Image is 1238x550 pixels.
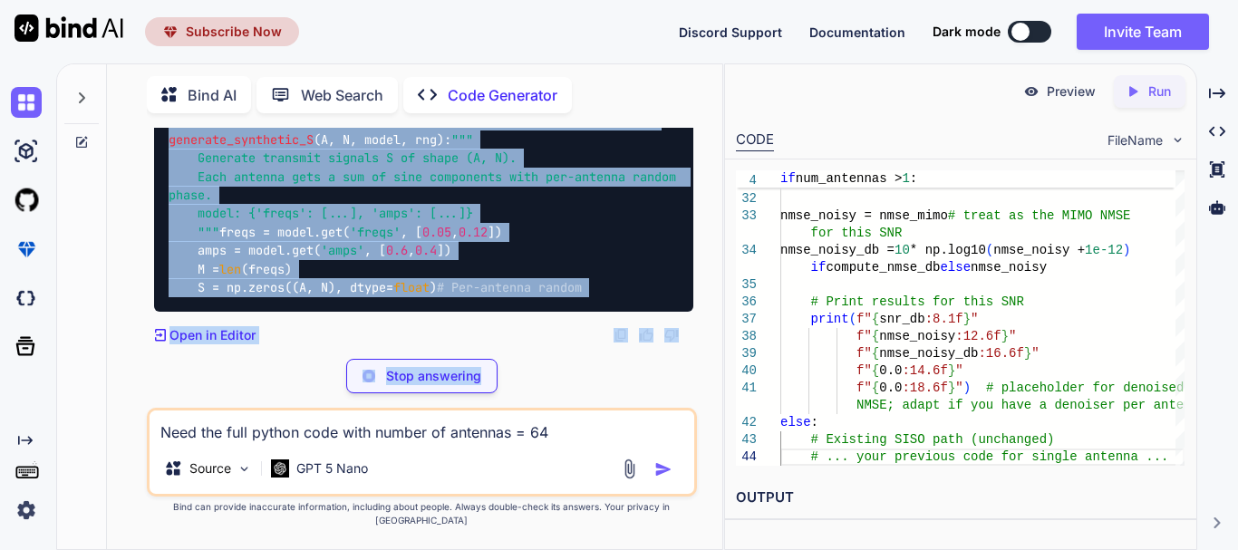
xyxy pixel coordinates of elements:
[978,346,1023,361] span: :16.6f
[811,312,849,326] span: print
[736,414,757,431] div: 42
[448,84,557,106] p: Code Generator
[321,131,437,148] span: A, N, model, rng
[11,283,42,314] img: darkCloudIdeIcon
[736,431,757,449] div: 43
[856,381,872,395] span: f"
[301,84,383,106] p: Web Search
[780,208,948,223] span: nmse_noisy = nmse_mimo
[736,242,757,259] div: 34
[188,84,237,106] p: Bind AI
[736,311,757,328] div: 37
[1123,243,1130,257] span: )
[415,243,437,259] span: 0.4
[895,243,910,257] span: 10
[736,328,757,345] div: 38
[1009,329,1016,343] span: "
[386,243,408,259] span: 0.6
[736,190,757,207] div: 32
[872,329,879,343] span: {
[902,174,909,188] span: (
[780,174,902,188] span: nmse_mimo = nmse
[162,24,179,40] img: premium
[856,363,872,378] span: f"
[437,279,582,295] span: # Per-antenna random
[856,312,872,326] span: f"
[955,381,962,395] span: "
[386,367,481,385] p: Stop answering
[736,207,757,225] div: 33
[902,381,947,395] span: :18.6f
[619,458,640,479] img: attachment
[1001,329,1009,343] span: }
[422,224,451,240] span: 0.05
[872,381,879,395] span: {
[189,459,231,478] p: Source
[971,260,1047,275] span: nmse_noisy
[219,261,241,277] span: len
[940,260,971,275] span: else
[986,243,993,257] span: (
[169,326,256,344] p: Open in Editor
[11,185,42,216] img: githubLight
[780,243,895,257] span: nmse_noisy_db =
[986,381,1184,395] span: # placeholder for denoised
[963,381,971,395] span: )
[736,276,757,294] div: 35
[679,24,782,40] span: Discord Support
[811,432,1055,447] span: # Existing SISO path (unchanged)
[856,346,872,361] span: f"
[350,224,401,240] span: 'freqs'
[910,174,1040,188] span: S, S_hat, eps=eps
[664,328,679,343] img: dislike
[780,171,796,186] span: if
[736,362,757,380] div: 40
[879,381,902,395] span: 0.0
[811,415,818,429] span: :
[1024,346,1031,361] span: }
[910,243,986,257] span: * np.log10
[614,328,628,343] img: copy
[1148,82,1171,101] p: Run
[11,136,42,167] img: ai-studio
[296,459,368,478] p: GPT 5 Nano
[169,131,683,240] span: """ Generate transmit signals S of shape (A, N). Each antenna gets a sum of sine components with ...
[736,294,757,311] div: 36
[393,279,430,295] span: float
[955,363,962,378] span: "
[971,312,978,326] span: "
[11,87,42,118] img: chat
[948,381,955,395] span: }
[872,363,879,378] span: {
[948,363,955,378] span: }
[1031,346,1039,361] span: "
[856,398,1206,412] span: NMSE; adapt if you have a denoiser per antenna
[271,459,289,477] img: GPT 5 Nano
[811,294,1024,309] span: # Print results for this SNR
[993,243,1085,257] span: nmse_noisy +
[237,461,252,477] img: Pick Models
[725,477,1196,519] h2: OUTPUT
[736,449,757,466] div: 44
[872,346,879,361] span: {
[321,243,364,259] span: 'amps'
[902,171,909,186] span: 1
[147,500,697,527] p: Bind can provide inaccurate information, including about people. Always double-check its answers....
[1047,82,1096,101] p: Preview
[1085,243,1123,257] span: 1e-12
[879,346,978,361] span: nmse_noisy_db
[1077,14,1209,50] button: Invite Team
[625,113,647,130] span: def
[736,380,757,397] div: 41
[879,312,924,326] span: snr_db
[933,23,1001,41] span: Dark mode
[1107,131,1163,150] span: FileName
[879,329,955,343] span: nmse_noisy
[736,172,757,189] span: 4
[849,312,856,326] span: (
[1170,132,1185,148] img: chevron down
[811,449,1169,464] span: # ... your previous code for single antenna ...
[145,17,299,46] button: premiumSubscribe Now
[925,312,963,326] span: :8.1f
[809,24,905,40] span: Documentation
